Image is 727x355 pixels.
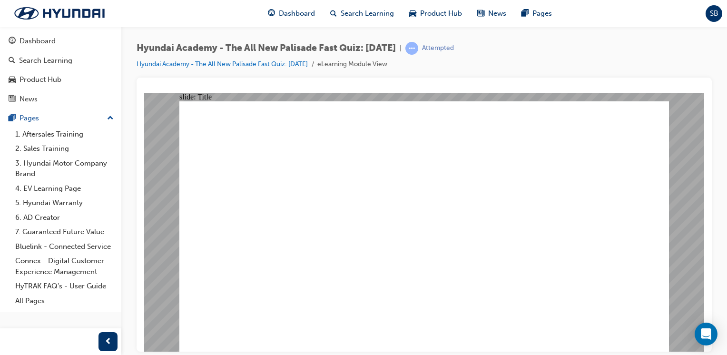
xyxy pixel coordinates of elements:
[9,114,16,123] span: pages-icon
[20,94,38,105] div: News
[695,323,717,345] div: Open Intercom Messenger
[137,43,396,54] span: Hyundai Academy - The All New Palisade Fast Quiz: [DATE]
[20,36,56,47] div: Dashboard
[402,4,470,23] a: car-iconProduct Hub
[4,109,118,127] button: Pages
[137,60,308,68] a: Hyundai Academy - The All New Palisade Fast Quiz: [DATE]
[11,225,118,239] a: 7. Guaranteed Future Value
[420,8,462,19] span: Product Hub
[9,95,16,104] span: news-icon
[706,5,722,22] button: SB
[20,74,61,85] div: Product Hub
[11,254,118,279] a: Connex - Digital Customer Experience Management
[710,8,718,19] span: SB
[4,71,118,89] a: Product Hub
[488,8,506,19] span: News
[521,8,529,20] span: pages-icon
[317,59,387,70] li: eLearning Module View
[330,8,337,20] span: search-icon
[11,279,118,294] a: HyTRAK FAQ's - User Guide
[4,90,118,108] a: News
[279,8,315,19] span: Dashboard
[9,57,15,65] span: search-icon
[405,42,418,55] span: learningRecordVerb_ATTEMPT-icon
[341,8,394,19] span: Search Learning
[470,4,514,23] a: news-iconNews
[11,196,118,210] a: 5. Hyundai Warranty
[9,76,16,84] span: car-icon
[4,30,118,109] button: DashboardSearch LearningProduct HubNews
[422,44,454,53] div: Attempted
[107,112,114,125] span: up-icon
[11,156,118,181] a: 3. Hyundai Motor Company Brand
[514,4,560,23] a: pages-iconPages
[477,8,484,20] span: news-icon
[11,127,118,142] a: 1. Aftersales Training
[20,113,39,124] div: Pages
[260,4,323,23] a: guage-iconDashboard
[400,43,402,54] span: |
[4,52,118,69] a: Search Learning
[532,8,552,19] span: Pages
[105,336,112,348] span: prev-icon
[268,8,275,20] span: guage-icon
[9,37,16,46] span: guage-icon
[11,181,118,196] a: 4. EV Learning Page
[11,210,118,225] a: 6. AD Creator
[11,239,118,254] a: Bluelink - Connected Service
[19,55,72,66] div: Search Learning
[323,4,402,23] a: search-iconSearch Learning
[5,3,114,23] img: Trak
[4,32,118,50] a: Dashboard
[11,141,118,156] a: 2. Sales Training
[11,294,118,308] a: All Pages
[409,8,416,20] span: car-icon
